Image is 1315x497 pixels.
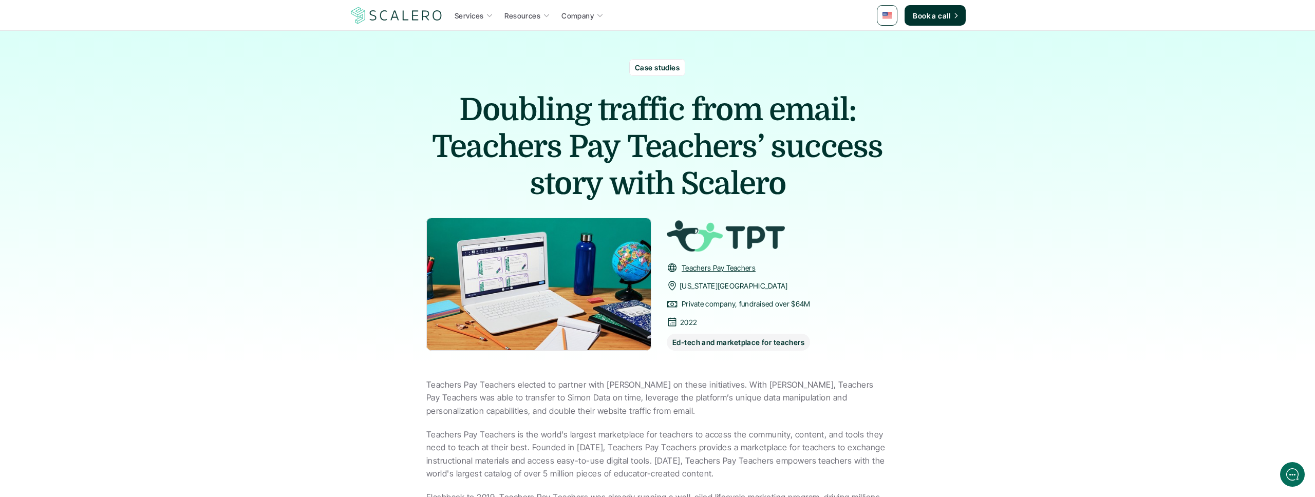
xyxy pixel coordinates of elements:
[667,218,785,254] img: TeachersPayTeachers logo
[627,128,764,165] span: Teachers’
[15,50,190,66] h1: Hi! Welcome to Scalero.
[504,10,540,21] p: Resources
[426,428,889,481] p: Teachers Pay Teachers is the world’s largest marketplace for teachers to access the community, co...
[771,128,882,165] span: success
[598,91,684,128] span: traffic
[691,91,762,128] span: from
[681,165,785,202] span: Scalero
[569,128,621,165] span: Pay
[680,316,697,329] p: 2022
[426,378,889,418] p: Teachers Pay Teachers elected to partner with [PERSON_NAME] on these initiatives. With [PERSON_NA...
[16,136,190,157] button: New conversation
[15,68,190,118] h2: Let us know if we can help with lifecycle marketing.
[432,128,562,165] span: Teachers
[672,337,804,348] p: Ed-tech and marketplace for teachers
[86,359,130,366] span: We run on Gist
[1280,462,1305,487] iframe: gist-messenger-bubble-iframe
[455,10,483,21] p: Services
[680,279,788,292] p: [US_STATE][GEOGRAPHIC_DATA]
[530,165,603,202] span: story
[635,62,680,73] p: Case studies
[609,165,674,202] span: with
[66,142,123,150] span: New conversation
[913,10,950,21] p: Book a call
[905,5,966,26] a: Book a call
[682,263,756,272] a: Teachers Pay Teachers
[459,91,591,128] span: Doubling
[682,297,810,310] p: Private company, fundraised over $64M
[769,91,856,128] span: email:
[426,218,651,351] img: A desk with some items above like a laptop, post-its, sketch books and a globe.
[349,6,444,25] img: Scalero company logo
[561,10,594,21] p: Company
